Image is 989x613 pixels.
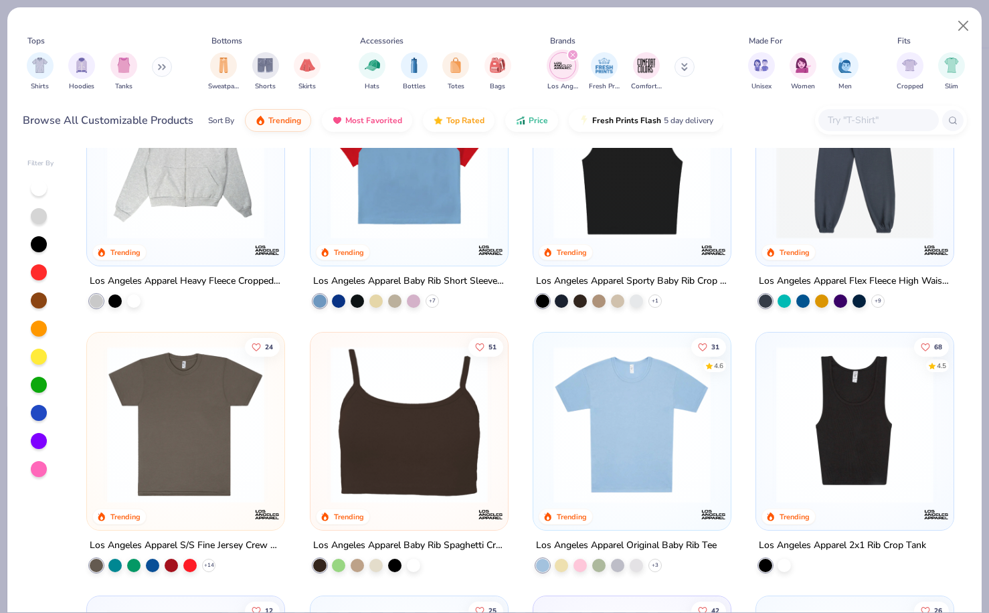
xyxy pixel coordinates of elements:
button: filter button [832,52,859,92]
div: 4.5 [937,361,946,371]
img: a68feba3-958f-4a65-b8f8-43e994c2eb1d [547,345,717,503]
img: Hats Image [365,58,380,73]
div: 4.6 [714,361,723,371]
div: filter for Sweatpants [208,52,239,92]
img: Men Image [838,58,852,73]
span: Cropped [897,82,923,92]
span: 51 [488,343,496,350]
button: filter button [442,52,469,92]
span: + 14 [204,561,214,570]
div: filter for Skirts [294,52,321,92]
div: Browse All Customizable Products [23,112,193,128]
span: Bottles [403,82,426,92]
button: Most Favorited [322,109,412,132]
div: Fits [897,35,911,47]
span: 5 day delivery [664,113,713,128]
span: Trending [268,115,301,126]
img: ee51aba9-090d-45cc-8128-ed1bf8a79067 [494,345,665,503]
img: c652a6d2-7518-4eb0-b242-db7796fefbe9 [717,345,888,503]
span: Shorts [255,82,276,92]
div: filter for Comfort Colors [631,52,662,92]
div: Los Angeles Apparel Original Baby Rib Tee [536,537,717,554]
button: filter button [748,52,775,92]
button: Trending [245,109,311,132]
span: Tanks [115,82,132,92]
img: 806829dd-1c22-4937-9a35-1c80dd7c627b [324,345,494,503]
button: filter button [27,52,54,92]
img: Skirts Image [300,58,315,73]
img: adc9af2d-e8b8-4292-b1ad-cbabbfa5031f [100,345,271,503]
span: Slim [945,82,958,92]
button: filter button [359,52,385,92]
input: Try "T-Shirt" [826,112,929,128]
span: Men [838,82,852,92]
button: filter button [897,52,923,92]
div: filter for Los Angeles Apparel [547,52,578,92]
div: Tops [27,35,45,47]
div: filter for Cropped [897,52,923,92]
img: Hoodies Image [74,58,89,73]
img: Los Angeles Apparel logo [254,501,281,528]
img: 0078be9a-03b3-411b-89be-d603b0ff0527 [547,82,717,239]
img: Los Angeles Apparel logo [477,501,504,528]
img: Unisex Image [753,58,769,73]
button: filter button [790,52,816,92]
span: + 1 [652,297,658,305]
img: 7ae68c72-67a6-4c92-ac8a-3929ca72d82a [717,82,888,239]
img: cc7ab432-f25a-40f3-be60-7822b14c0338 [100,82,271,239]
img: Los Angeles Apparel logo [254,237,281,264]
span: + 3 [652,561,658,570]
img: most_fav.gif [332,115,343,126]
span: Shirts [31,82,49,92]
img: 30ff2e7d-9985-4c7c-8d05-fad69c8bbc19 [494,82,665,239]
img: Los Angeles Apparel Image [553,56,573,76]
img: Bottles Image [407,58,422,73]
button: Price [505,109,558,132]
button: Close [951,13,976,39]
button: filter button [208,52,239,92]
button: Like [245,337,280,356]
div: Los Angeles Apparel Flex Fleece High Waist Sweatpant [759,273,951,290]
img: Sweatpants Image [216,58,231,73]
img: trending.gif [255,115,266,126]
button: filter button [401,52,428,92]
div: filter for Men [832,52,859,92]
img: Totes Image [448,58,463,73]
img: Tanks Image [116,58,131,73]
button: filter button [110,52,137,92]
div: Los Angeles Apparel Sporty Baby Rib Crop Tank [536,273,728,290]
span: + 9 [875,297,881,305]
div: Los Angeles Apparel Baby Rib Short Sleeve Raglan [313,273,505,290]
span: Los Angeles Apparel [547,82,578,92]
div: Los Angeles Apparel Baby Rib Spaghetti Crop Tank [313,537,505,554]
div: filter for Shirts [27,52,54,92]
img: Cropped Image [902,58,917,73]
img: Los Angeles Apparel logo [700,501,727,528]
div: Los Angeles Apparel S/S Fine Jersey Crew 4.3 Oz [90,537,282,554]
div: Made For [749,35,782,47]
img: Los Angeles Apparel logo [923,501,950,528]
div: Brands [550,35,575,47]
button: filter button [484,52,511,92]
div: Sort By [208,114,234,126]
img: Shorts Image [258,58,273,73]
div: Filter By [27,159,54,169]
button: filter button [252,52,279,92]
span: Top Rated [446,115,484,126]
img: Los Angeles Apparel logo [923,237,950,264]
span: Fresh Prints [589,82,620,92]
img: Shirts Image [32,58,48,73]
div: filter for Slim [938,52,965,92]
img: Slim Image [944,58,959,73]
img: Fresh Prints Image [594,56,614,76]
span: Sweatpants [208,82,239,92]
img: TopRated.gif [433,115,444,126]
img: Bags Image [490,58,505,73]
button: Like [468,337,503,356]
div: Bottoms [211,35,242,47]
button: Like [914,337,949,356]
div: filter for Bottles [401,52,428,92]
span: Unisex [751,82,772,92]
button: filter button [589,52,620,92]
img: 6c4b066c-2f15-42b2-bf81-c85d51316157 [770,345,940,503]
